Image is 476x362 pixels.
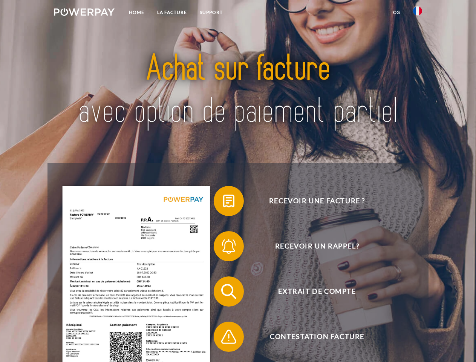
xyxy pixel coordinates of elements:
[214,322,410,352] button: Contestation Facture
[193,6,229,19] a: Support
[413,6,422,15] img: fr
[219,192,238,210] img: qb_bill.svg
[219,237,238,256] img: qb_bell.svg
[387,6,407,19] a: CG
[214,231,410,261] button: Recevoir un rappel?
[225,186,409,216] span: Recevoir une facture ?
[214,186,410,216] button: Recevoir une facture ?
[72,36,404,144] img: title-powerpay_fr.svg
[151,6,193,19] a: LA FACTURE
[225,276,409,307] span: Extrait de compte
[214,276,410,307] button: Extrait de compte
[219,327,238,346] img: qb_warning.svg
[225,322,409,352] span: Contestation Facture
[122,6,151,19] a: Home
[219,282,238,301] img: qb_search.svg
[225,231,409,261] span: Recevoir un rappel?
[54,8,115,16] img: logo-powerpay-white.svg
